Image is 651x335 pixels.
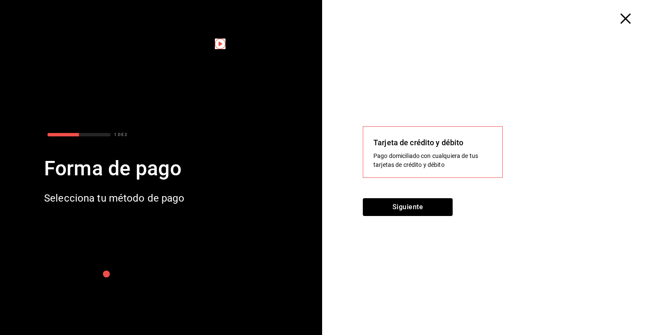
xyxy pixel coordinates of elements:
[373,137,492,148] div: Tarjeta de crédito y débito
[114,131,127,138] div: 1 DE 2
[44,191,184,206] div: Selecciona tu método de pago
[44,153,184,184] div: Forma de pago
[363,198,453,216] button: Siguiente
[215,39,225,49] img: Tooltip marker
[373,152,492,169] div: Pago domiciliado con cualquiera de tus tarjetas de crédito y débito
